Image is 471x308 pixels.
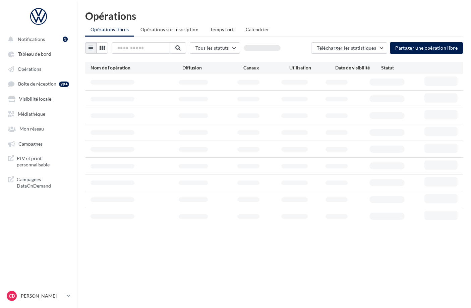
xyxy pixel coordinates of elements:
span: Mon réseau [19,126,44,132]
a: CD [PERSON_NAME] [5,290,72,302]
button: Partager une opération libre [390,42,463,54]
div: Nom de l'opération [91,64,182,71]
span: Campagnes [18,141,43,147]
span: Opérations sur inscription [140,27,198,32]
span: Campagnes DataOnDemand [17,176,69,189]
span: Tableau de bord [18,51,51,57]
a: Mon réseau [4,122,73,135]
span: Boîte de réception [18,81,56,87]
button: Télécharger les statistiques [311,42,387,54]
span: Notifications [18,36,45,42]
a: Tableau de bord [4,48,73,60]
a: PLV et print personnalisable [4,152,73,171]
div: Diffusion [182,64,244,71]
span: Tous les statuts [195,45,229,51]
a: Visibilité locale [4,93,73,105]
div: Statut [381,64,427,71]
span: Télécharger les statistiques [317,45,376,51]
a: Opérations [4,63,73,75]
span: PLV et print personnalisable [17,155,69,168]
p: [PERSON_NAME] [19,293,64,299]
span: Opérations [18,66,41,72]
a: Campagnes [4,138,73,150]
span: Calendrier [246,27,270,32]
a: Campagnes DataOnDemand [4,173,73,192]
span: Médiathèque [18,111,45,117]
a: Médiathèque [4,108,73,120]
span: Visibilité locale [19,96,51,102]
div: Date de visibilité [335,64,381,71]
span: Temps fort [210,27,234,32]
button: Notifications 3 [4,33,70,45]
a: Boîte de réception 99+ [4,78,73,90]
button: Tous les statuts [190,42,240,54]
div: Opérations [85,11,463,21]
span: CD [9,293,15,299]
div: Utilisation [289,64,335,71]
div: 3 [63,37,68,42]
div: Canaux [243,64,289,71]
div: 99+ [59,82,69,87]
